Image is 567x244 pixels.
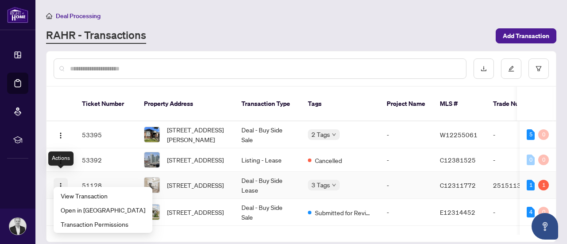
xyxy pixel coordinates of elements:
[332,183,336,187] span: down
[234,148,301,172] td: Listing - Lease
[538,180,549,190] div: 1
[75,172,137,199] td: 51128
[496,28,556,43] button: Add Transaction
[528,58,549,79] button: filter
[54,128,68,142] button: Logo
[538,155,549,165] div: 0
[46,28,146,44] a: RAHR - Transactions
[380,199,433,226] td: -
[46,13,52,19] span: home
[501,58,521,79] button: edit
[315,208,373,217] span: Submitted for Review
[527,129,535,140] div: 5
[144,152,159,167] img: thumbnail-img
[75,148,137,172] td: 53392
[234,87,301,121] th: Transaction Type
[75,121,137,148] td: 53395
[508,66,514,72] span: edit
[234,172,301,199] td: Deal - Buy Side Lease
[474,58,494,79] button: download
[315,155,342,165] span: Cancelled
[61,205,145,215] span: Open in [GEOGRAPHIC_DATA]
[536,66,542,72] span: filter
[57,132,64,139] img: Logo
[234,121,301,148] td: Deal - Buy Side Sale
[311,180,330,190] span: 3 Tags
[440,181,476,189] span: C12311772
[61,191,145,201] span: View Transaction
[527,207,535,217] div: 4
[380,121,433,148] td: -
[538,129,549,140] div: 0
[301,87,380,121] th: Tags
[75,87,137,121] th: Ticket Number
[486,121,548,148] td: -
[486,87,548,121] th: Trade Number
[144,178,159,193] img: thumbnail-img
[167,155,224,165] span: [STREET_ADDRESS]
[167,180,224,190] span: [STREET_ADDRESS]
[48,151,74,166] div: Actions
[532,213,558,240] button: Open asap
[380,87,433,121] th: Project Name
[137,87,234,121] th: Property Address
[486,148,548,172] td: -
[54,178,68,192] button: Logo
[503,29,549,43] span: Add Transaction
[380,172,433,199] td: -
[332,132,336,137] span: down
[481,66,487,72] span: download
[440,208,475,216] span: E12314452
[440,131,478,139] span: W12255061
[61,219,145,229] span: Transaction Permissions
[167,207,224,217] span: [STREET_ADDRESS]
[527,180,535,190] div: 1
[9,218,26,235] img: Profile Icon
[311,129,330,139] span: 2 Tags
[57,182,64,190] img: Logo
[7,7,28,23] img: logo
[440,156,476,164] span: C12381525
[433,87,486,121] th: MLS #
[538,207,549,217] div: 0
[234,199,301,226] td: Deal - Buy Side Sale
[486,199,548,226] td: -
[56,12,101,20] span: Deal Processing
[380,148,433,172] td: -
[144,127,159,142] img: thumbnail-img
[167,125,227,144] span: [STREET_ADDRESS][PERSON_NAME]
[527,155,535,165] div: 0
[486,172,548,199] td: 2515113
